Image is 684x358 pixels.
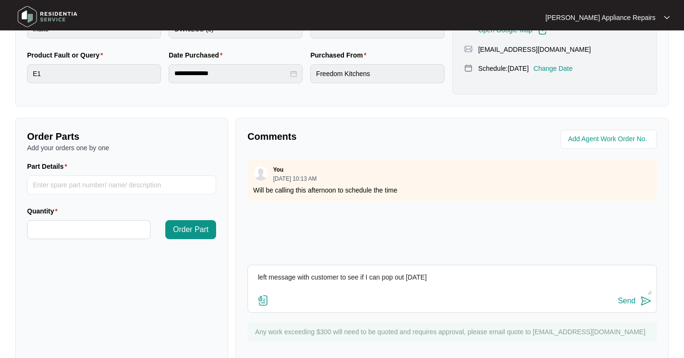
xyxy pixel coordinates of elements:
input: Product Fault or Query [27,64,161,83]
p: Order Parts [27,130,216,143]
input: Date Purchased [174,68,288,78]
span: Order Part [173,224,209,235]
input: Quantity [28,221,150,239]
img: send-icon.svg [640,295,652,307]
p: [PERSON_NAME] Appliance Repairs [545,13,655,22]
input: Purchased From [310,64,444,83]
p: [EMAIL_ADDRESS][DOMAIN_NAME] [478,45,591,54]
p: Change Date [533,64,573,73]
div: Send [618,297,636,305]
label: Purchased From [310,50,370,60]
img: map-pin [464,45,473,53]
p: Any work exceeding $300 will need to be quoted and requires approval, please email quote to [EMAI... [255,327,652,337]
label: Part Details [27,162,71,171]
img: dropdown arrow [664,15,670,20]
input: Add Agent Work Order No. [568,134,651,145]
label: Date Purchased [169,50,226,60]
p: Will be calling this afternoon to schedule the time [253,185,651,195]
input: Part Details [27,175,216,194]
textarea: left message with customer to see if I can pop out [DATE] [253,270,652,295]
img: residentia service logo [14,2,81,31]
p: Comments [247,130,446,143]
p: [DATE] 10:13 AM [273,176,317,182]
button: Send [618,295,652,308]
p: Schedule: [DATE] [478,64,529,73]
img: file-attachment-doc.svg [257,295,269,306]
label: Product Fault or Query [27,50,107,60]
p: Add your orders one by one [27,143,216,153]
p: You [273,166,284,174]
img: user.svg [254,166,268,181]
label: Quantity [27,206,61,216]
button: Order Part [165,220,216,239]
img: map-pin [464,64,473,72]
